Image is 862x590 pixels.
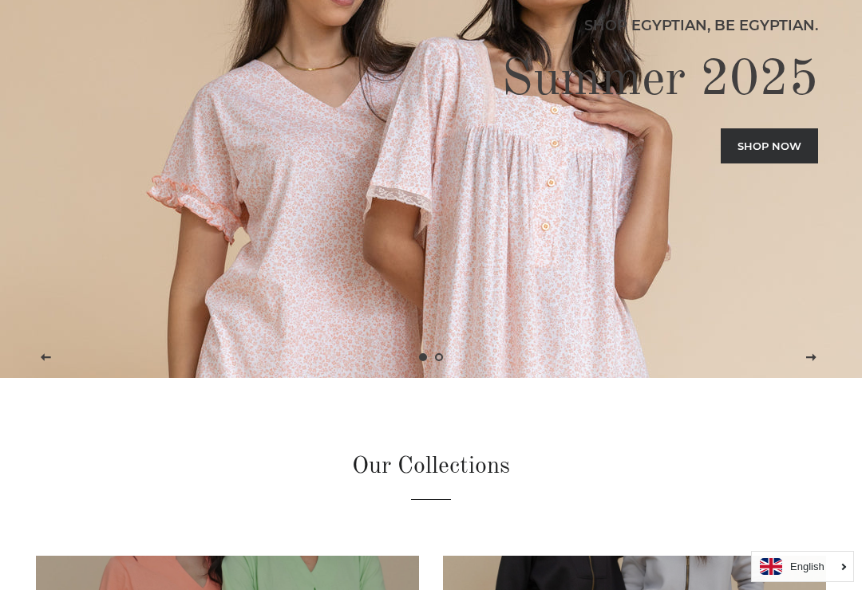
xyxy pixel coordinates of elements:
[26,338,66,378] button: Previous slide
[760,558,845,575] a: English
[415,349,431,365] a: Slide 1, current
[44,14,819,37] p: Shop Egyptian, Be Egyptian.
[721,128,818,163] a: Shop now
[790,561,824,572] i: English
[36,450,826,483] h2: Our Collections
[431,349,447,365] a: Load slide 2
[792,338,832,378] button: Next slide
[44,49,819,112] h2: Summer 2025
